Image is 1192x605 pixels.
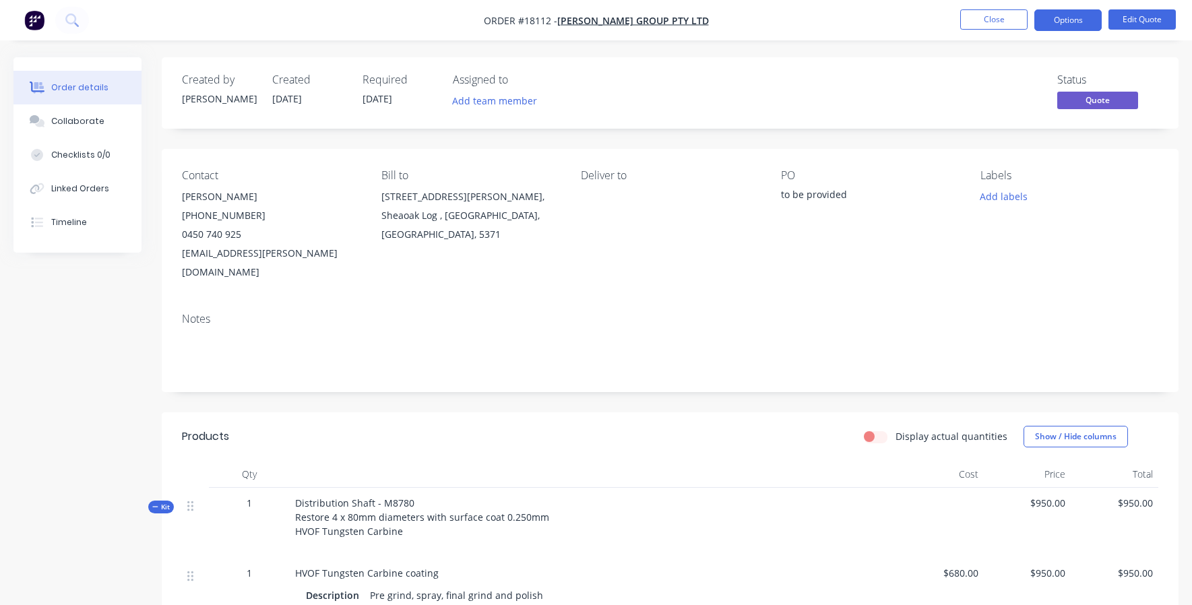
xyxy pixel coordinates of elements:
[13,71,142,104] button: Order details
[182,244,360,282] div: [EMAIL_ADDRESS][PERSON_NAME][DOMAIN_NAME]
[989,566,1066,580] span: $950.00
[152,502,170,512] span: Kit
[1076,566,1153,580] span: $950.00
[363,92,392,105] span: [DATE]
[272,92,302,105] span: [DATE]
[182,206,360,225] div: [PHONE_NUMBER]
[1108,9,1176,30] button: Edit Quote
[182,169,360,182] div: Contact
[306,585,365,605] div: Description
[781,169,959,182] div: PO
[272,73,346,86] div: Created
[1034,9,1102,31] button: Options
[984,461,1071,488] div: Price
[896,461,984,488] div: Cost
[381,206,559,244] div: Sheaoak Log , [GEOGRAPHIC_DATA], [GEOGRAPHIC_DATA], 5371
[295,567,439,579] span: HVOF Tungsten Carbine coating
[13,172,142,205] button: Linked Orders
[182,187,360,206] div: [PERSON_NAME]
[295,497,549,538] span: Distribution Shaft - M8780 Restore 4 x 80mm diameters with surface coat 0.250mm HVOF Tungsten Car...
[182,92,256,106] div: [PERSON_NAME]
[24,10,44,30] img: Factory
[980,169,1158,182] div: Labels
[960,9,1028,30] button: Close
[973,187,1035,205] button: Add labels
[989,496,1066,510] span: $950.00
[209,461,290,488] div: Qty
[148,501,174,513] div: Kit
[1024,426,1128,447] button: Show / Hide columns
[247,566,252,580] span: 1
[51,149,111,161] div: Checklists 0/0
[1057,92,1138,108] span: Quote
[13,205,142,239] button: Timeline
[453,92,544,110] button: Add team member
[484,14,557,27] span: Order #18112 -
[445,92,544,110] button: Add team member
[51,82,108,94] div: Order details
[381,187,559,244] div: [STREET_ADDRESS][PERSON_NAME],Sheaoak Log , [GEOGRAPHIC_DATA], [GEOGRAPHIC_DATA], 5371
[581,169,759,182] div: Deliver to
[557,14,709,27] a: [PERSON_NAME] Group Pty Ltd
[1057,92,1138,112] button: Quote
[13,138,142,172] button: Checklists 0/0
[182,313,1158,325] div: Notes
[51,216,87,228] div: Timeline
[453,73,588,86] div: Assigned to
[182,187,360,282] div: [PERSON_NAME][PHONE_NUMBER]0450 740 925[EMAIL_ADDRESS][PERSON_NAME][DOMAIN_NAME]
[896,429,1007,443] label: Display actual quantities
[182,73,256,86] div: Created by
[51,183,109,195] div: Linked Orders
[13,104,142,138] button: Collaborate
[1057,73,1158,86] div: Status
[1071,461,1158,488] div: Total
[781,187,949,206] div: to be provided
[247,496,252,510] span: 1
[381,169,559,182] div: Bill to
[902,566,978,580] span: $680.00
[51,115,104,127] div: Collaborate
[1076,496,1153,510] span: $950.00
[182,225,360,244] div: 0450 740 925
[381,187,559,206] div: [STREET_ADDRESS][PERSON_NAME],
[365,585,548,605] div: Pre grind, spray, final grind and polish
[182,428,229,445] div: Products
[363,73,437,86] div: Required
